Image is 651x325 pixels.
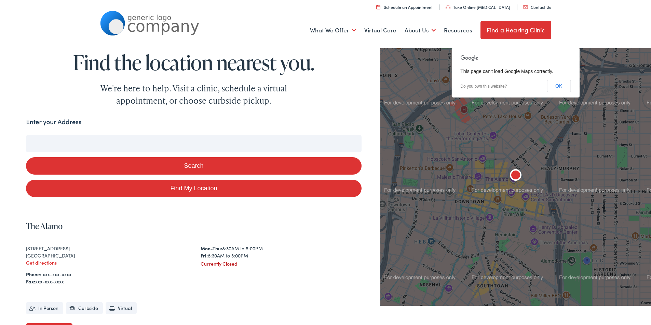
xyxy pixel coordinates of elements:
[376,4,433,10] a: Schedule an Appointment
[444,18,472,43] a: Resources
[364,18,396,43] a: Virtual Care
[547,80,571,92] button: OK
[507,168,524,184] div: The Alamo
[201,252,208,259] strong: Fri:
[446,5,450,9] img: utility icon
[26,117,81,127] label: Enter your Address
[26,252,187,259] div: [GEOGRAPHIC_DATA]
[66,302,103,314] li: Curbside
[26,271,41,278] strong: Phone:
[480,21,551,39] a: Find a Hearing Clinic
[26,135,361,152] input: Enter your address or zip code
[84,82,303,107] div: We're here to help. Visit a clinic, schedule a virtual appointment, or choose curbside pickup.
[26,220,63,232] a: The Alamo
[106,302,137,314] li: Virtual
[405,18,436,43] a: About Us
[460,84,507,89] a: Do you own this website?
[26,302,63,314] li: In Person
[26,245,187,252] div: [STREET_ADDRESS]
[26,259,57,266] a: Get directions
[523,4,551,10] a: Contact Us
[26,51,361,74] h1: Find the location nearest you.
[523,5,528,9] img: utility icon
[26,278,361,285] div: xxx-xxx-xxxx
[43,271,71,278] a: xxx-xxx-xxxx
[446,4,510,10] a: Take Online [MEDICAL_DATA]
[460,69,553,74] span: This page can't load Google Maps correctly.
[310,18,356,43] a: What We Offer
[376,5,380,9] img: utility icon
[26,180,361,197] a: Find My Location
[201,245,222,252] strong: Mon-Thu:
[26,157,361,175] button: Search
[201,245,362,259] div: 8:30AM to 5:00PM 8:30AM to 3:00PM
[201,260,362,267] div: Currently Closed
[26,278,35,285] strong: Fax:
